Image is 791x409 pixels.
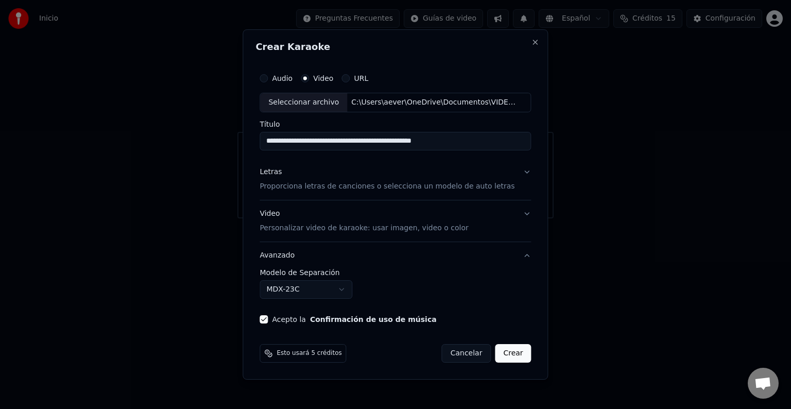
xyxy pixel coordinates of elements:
label: Modelo de Separación [260,269,531,276]
div: Seleccionar archivo [260,93,347,112]
div: Video [260,209,468,233]
span: Esto usará 5 créditos [277,349,341,357]
button: Avanzado [260,242,531,269]
button: LetrasProporciona letras de canciones o selecciona un modelo de auto letras [260,159,531,200]
div: Avanzado [260,269,531,307]
div: C:\Users\aever\OneDrive\Documentos\VIDEOS SODA\[PERSON_NAME] - Juegos De Seducción (Gira Me [PERS... [347,97,522,108]
p: Personalizar video de karaoke: usar imagen, video o color [260,223,468,233]
button: VideoPersonalizar video de karaoke: usar imagen, video o color [260,200,531,242]
label: Audio [272,75,293,82]
label: URL [354,75,368,82]
button: Crear [495,344,531,363]
div: Letras [260,167,282,177]
label: Acepto la [272,316,436,323]
label: Título [260,121,531,128]
button: Cancelar [442,344,491,363]
button: Acepto la [310,316,437,323]
label: Video [313,75,333,82]
p: Proporciona letras de canciones o selecciona un modelo de auto letras [260,181,514,192]
h2: Crear Karaoke [255,42,535,52]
